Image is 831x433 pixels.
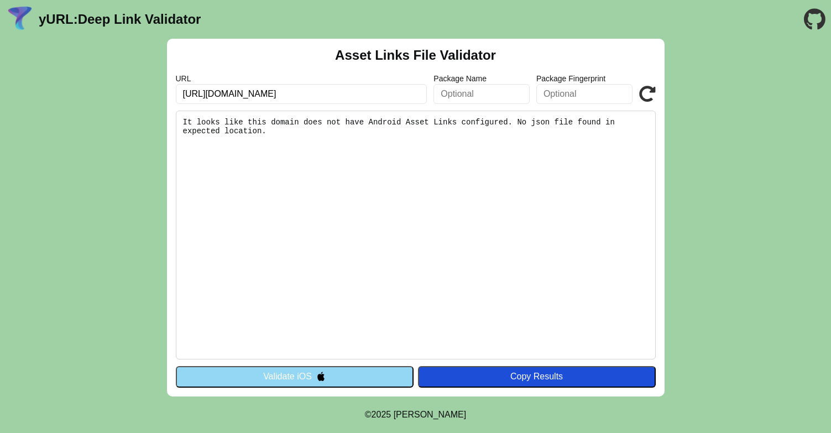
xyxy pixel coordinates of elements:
[536,74,633,83] label: Package Fingerprint
[372,410,391,419] span: 2025
[176,84,427,104] input: Required
[39,12,201,27] a: yURL:Deep Link Validator
[433,74,530,83] label: Package Name
[365,397,466,433] footer: ©
[176,74,427,83] label: URL
[536,84,633,104] input: Optional
[176,366,414,387] button: Validate iOS
[418,366,656,387] button: Copy Results
[424,372,650,382] div: Copy Results
[394,410,467,419] a: Michael Ibragimchayev's Personal Site
[176,111,656,359] pre: It looks like this domain does not have Android Asset Links configured. No json file found in exp...
[316,372,326,381] img: appleIcon.svg
[335,48,496,63] h2: Asset Links File Validator
[6,5,34,34] img: yURL Logo
[433,84,530,104] input: Optional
